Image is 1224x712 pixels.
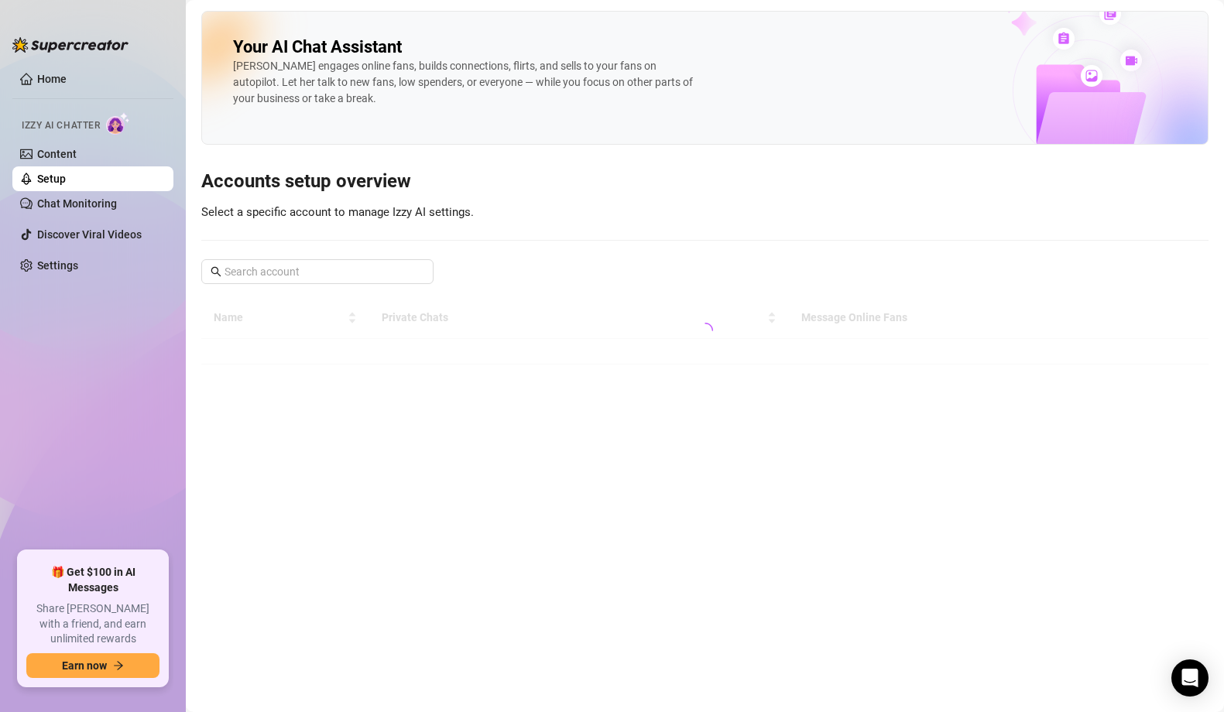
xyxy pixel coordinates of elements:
[37,259,78,272] a: Settings
[37,73,67,85] a: Home
[233,36,402,58] h2: Your AI Chat Assistant
[26,653,159,678] button: Earn nowarrow-right
[26,601,159,647] span: Share [PERSON_NAME] with a friend, and earn unlimited rewards
[37,173,66,185] a: Setup
[225,263,412,280] input: Search account
[62,659,107,672] span: Earn now
[12,37,129,53] img: logo-BBDzfeDw.svg
[106,112,130,135] img: AI Chatter
[113,660,124,671] span: arrow-right
[37,197,117,210] a: Chat Monitoring
[201,169,1209,194] h3: Accounts setup overview
[201,205,474,219] span: Select a specific account to manage Izzy AI settings.
[233,58,698,107] div: [PERSON_NAME] engages online fans, builds connections, flirts, and sells to your fans on autopilo...
[22,118,100,133] span: Izzy AI Chatter
[37,148,77,160] a: Content
[211,266,221,277] span: search
[26,565,159,595] span: 🎁 Get $100 in AI Messages
[1171,659,1209,697] div: Open Intercom Messenger
[694,320,715,341] span: loading
[37,228,142,241] a: Discover Viral Videos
